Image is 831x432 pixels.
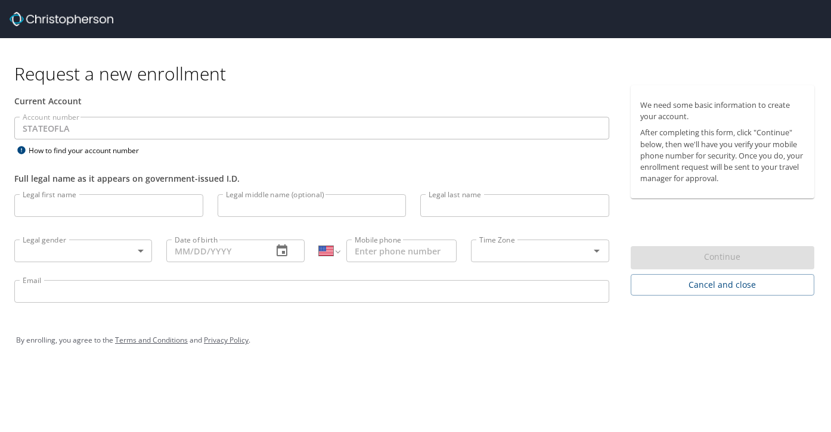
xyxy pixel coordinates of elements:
a: Terms and Conditions [115,335,188,345]
h1: Request a new enrollment [14,62,824,85]
p: After completing this form, click "Continue" below, then we'll have you verify your mobile phone ... [640,127,805,184]
div: Current Account [14,95,609,107]
input: Enter phone number [346,240,457,262]
span: Cancel and close [640,278,805,293]
div: ​ [14,240,152,262]
a: Privacy Policy [204,335,249,345]
img: cbt logo [10,12,113,26]
div: Full legal name as it appears on government-issued I.D. [14,172,609,185]
button: Cancel and close [631,274,815,296]
div: By enrolling, you agree to the and . [16,325,815,355]
p: We need some basic information to create your account. [640,100,805,122]
input: MM/DD/YYYY [166,240,262,262]
button: Open [588,243,605,259]
div: How to find your account number [14,143,163,158]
